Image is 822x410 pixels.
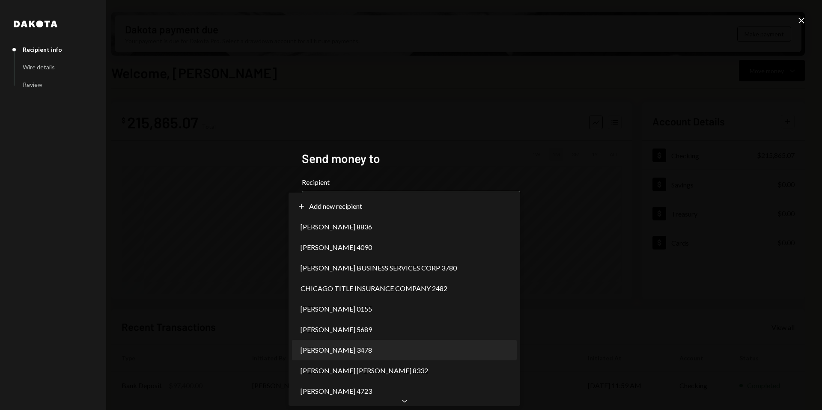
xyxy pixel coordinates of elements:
span: [PERSON_NAME] 4090 [301,242,372,253]
span: [PERSON_NAME] 8836 [301,222,372,232]
button: Recipient [302,191,520,215]
span: Add new recipient [309,201,362,211]
span: [PERSON_NAME] 3478 [301,345,372,355]
h2: Send money to [302,150,520,167]
span: CHICAGO TITLE INSURANCE COMPANY 2482 [301,283,447,294]
span: [PERSON_NAME] 0155 [301,304,372,314]
span: [PERSON_NAME] [PERSON_NAME] 8332 [301,365,428,376]
div: Recipient info [23,46,62,53]
div: Review [23,81,42,88]
label: Recipient [302,177,520,187]
div: Wire details [23,63,55,71]
span: [PERSON_NAME] BUSINESS SERVICES CORP 3780 [301,263,457,273]
span: [PERSON_NAME] 5689 [301,324,372,335]
span: [PERSON_NAME] 4723 [301,386,372,396]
